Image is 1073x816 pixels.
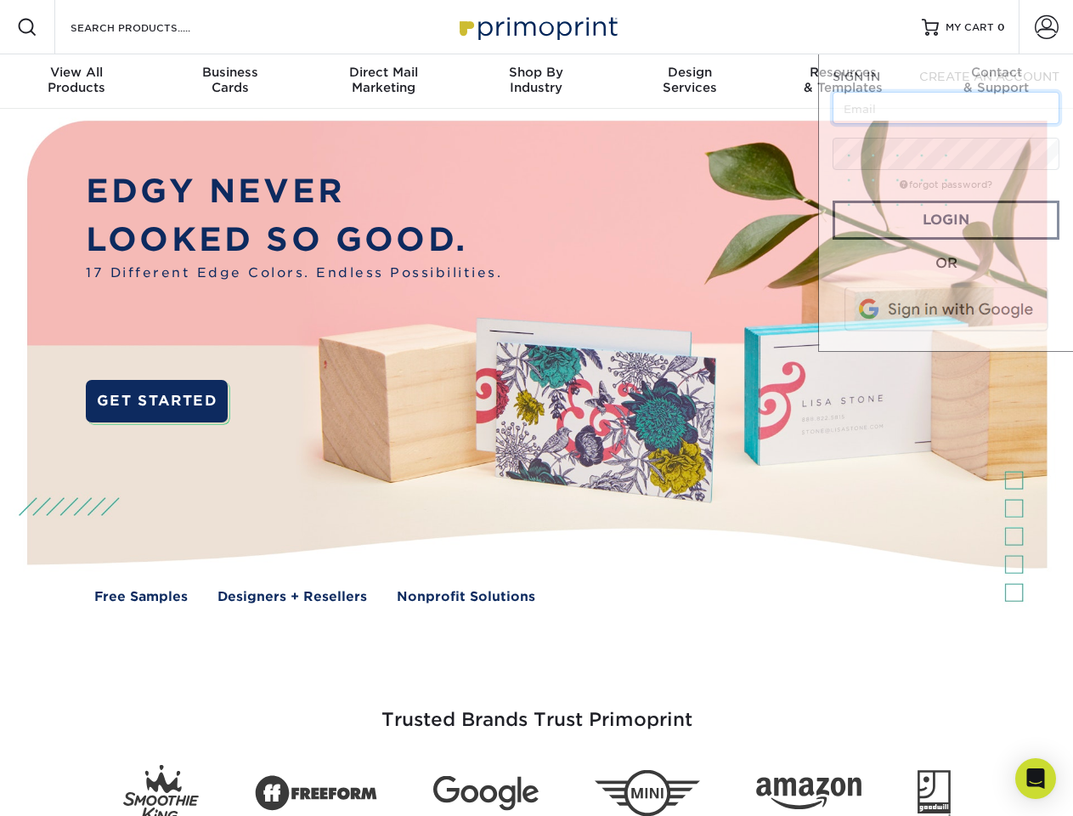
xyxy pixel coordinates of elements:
[86,167,502,216] p: EDGY NEVER
[613,54,766,109] a: DesignServices
[833,201,1059,240] a: Login
[613,65,766,80] span: Design
[433,776,539,811] img: Google
[613,65,766,95] div: Services
[766,65,919,95] div: & Templates
[307,65,460,80] span: Direct Mail
[766,65,919,80] span: Resources
[307,65,460,95] div: Marketing
[918,770,951,816] img: Goodwill
[153,54,306,109] a: BusinessCards
[997,21,1005,33] span: 0
[833,92,1059,124] input: Email
[307,54,460,109] a: Direct MailMarketing
[766,54,919,109] a: Resources& Templates
[86,263,502,283] span: 17 Different Edge Colors. Endless Possibilities.
[397,587,535,607] a: Nonprofit Solutions
[86,380,228,422] a: GET STARTED
[460,65,613,95] div: Industry
[217,587,367,607] a: Designers + Resellers
[69,17,234,37] input: SEARCH PRODUCTS.....
[756,778,861,810] img: Amazon
[94,587,188,607] a: Free Samples
[900,179,992,190] a: forgot password?
[919,70,1059,83] span: CREATE AN ACCOUNT
[460,65,613,80] span: Shop By
[833,253,1059,274] div: OR
[40,668,1034,751] h3: Trusted Brands Trust Primoprint
[452,8,622,45] img: Primoprint
[86,216,502,264] p: LOOKED SO GOOD.
[1015,758,1056,799] div: Open Intercom Messenger
[153,65,306,95] div: Cards
[460,54,613,109] a: Shop ByIndustry
[153,65,306,80] span: Business
[833,70,880,83] span: SIGN IN
[946,20,994,35] span: MY CART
